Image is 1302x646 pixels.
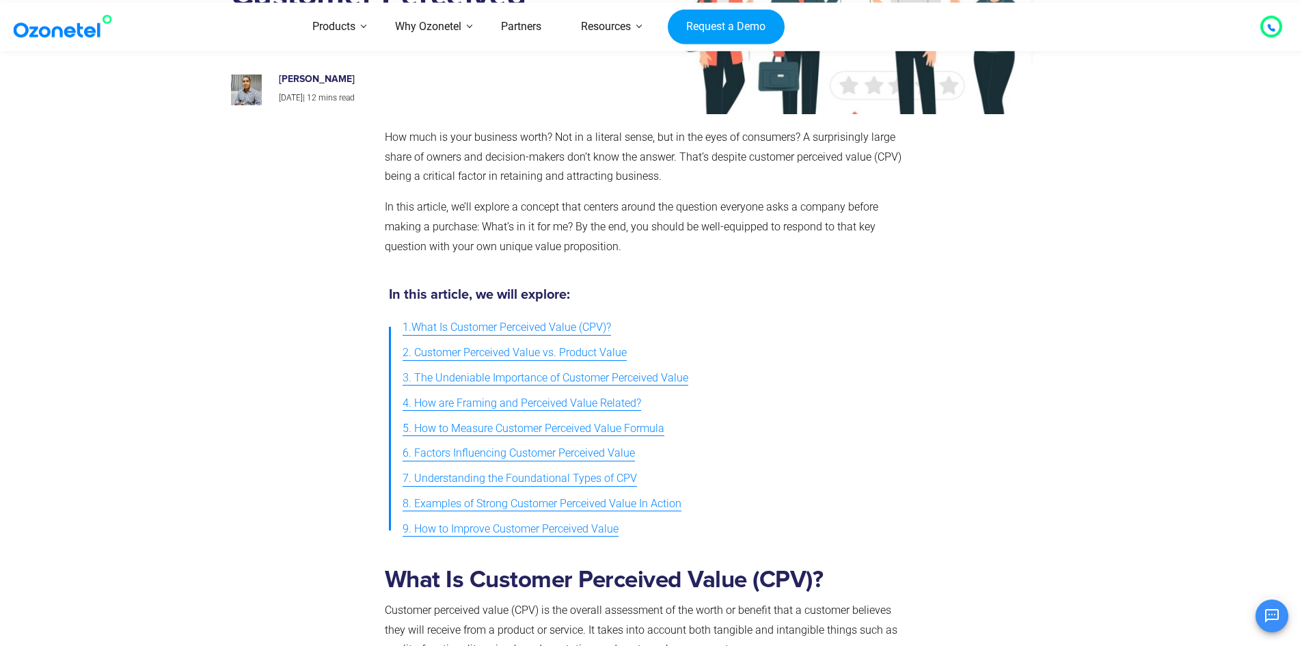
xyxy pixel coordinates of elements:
[385,200,878,253] span: In this article, we’ll explore a concept that centers around the question everyone asks a company...
[403,469,637,489] span: 7. Understanding the Foundational Types of CPV
[403,343,627,363] span: 2. Customer Perceived Value vs. Product Value
[403,466,637,492] a: 7. Understanding the Foundational Types of CPV
[403,394,641,414] span: 4. How are Framing and Perceived Value Related?
[318,93,355,103] span: mins read
[403,494,681,514] span: 8. Examples of Strong Customer Perceived Value In Action
[403,444,635,463] span: 6. Factors Influencing Customer Perceived Value
[403,315,611,340] a: 1.What Is Customer Perceived Value (CPV)?
[403,419,664,439] span: 5. How to Measure Customer Perceived Value Formula
[389,288,908,301] h5: In this article, we will explore:
[403,391,641,416] a: 4. How are Framing and Perceived Value Related?
[403,318,611,338] span: 1.What Is Customer Perceived Value (CPV)?
[403,340,627,366] a: 2. Customer Perceived Value vs. Product Value
[403,416,664,442] a: 5. How to Measure Customer Perceived Value Formula
[403,366,688,391] a: 3. The Undeniable Importance of Customer Perceived Value
[1256,600,1288,632] button: Open chat
[403,441,635,466] a: 6. Factors Influencing Customer Perceived Value
[231,75,262,105] img: prashanth-kancherla_avatar-200x200.jpeg
[385,131,901,183] span: How much is your business worth? Not in a literal sense, but in the eyes of consumers? A surprisi...
[279,74,567,85] h6: [PERSON_NAME]
[403,520,619,539] span: 9. How to Improve Customer Perceived Value
[403,368,688,388] span: 3. The Undeniable Importance of Customer Perceived Value
[403,492,681,517] a: 8. Examples of Strong Customer Perceived Value In Action
[279,93,303,103] span: [DATE]
[385,568,824,592] strong: What Is Customer Perceived Value (CPV)?
[481,3,561,51] a: Partners
[307,93,316,103] span: 12
[668,9,785,44] a: Request a Demo
[279,91,567,106] p: |
[293,3,375,51] a: Products
[561,3,651,51] a: Resources
[403,517,619,542] a: 9. How to Improve Customer Perceived Value
[375,3,481,51] a: Why Ozonetel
